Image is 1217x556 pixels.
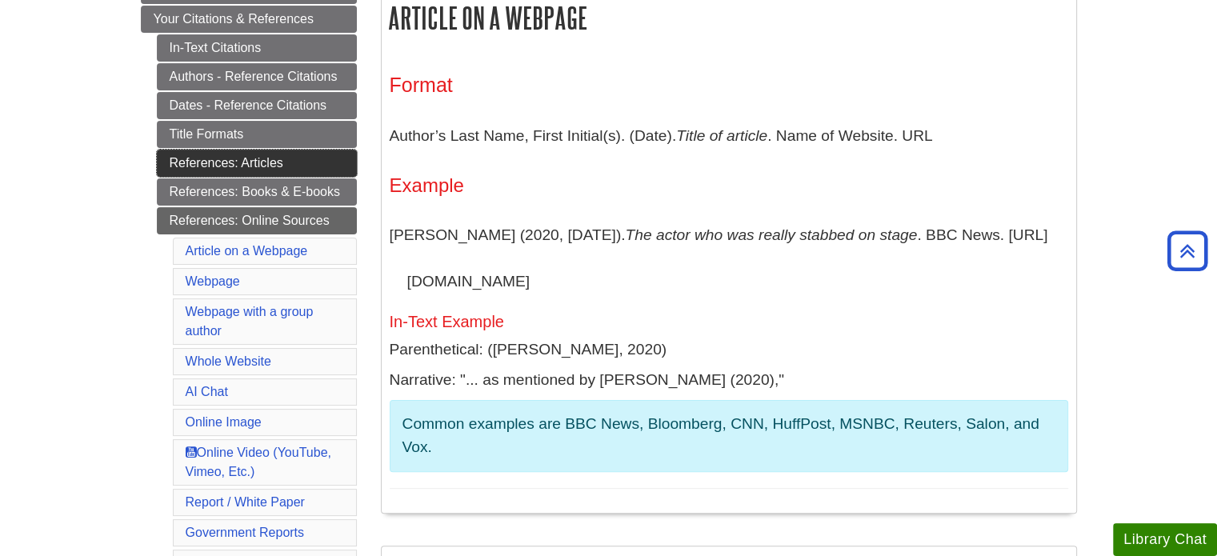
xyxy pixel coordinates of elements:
[141,6,357,33] a: Your Citations & References
[390,74,1068,97] h3: Format
[186,446,331,478] a: Online Video (YouTube, Vimeo, Etc.)
[186,274,240,288] a: Webpage
[154,12,314,26] span: Your Citations & References
[186,495,305,509] a: Report / White Paper
[157,34,357,62] a: In-Text Citations
[186,415,262,429] a: Online Image
[390,313,1068,330] h5: In-Text Example
[157,63,357,90] a: Authors - Reference Citations
[1162,240,1213,262] a: Back to Top
[186,244,308,258] a: Article on a Webpage
[157,178,357,206] a: References: Books & E-books
[390,369,1068,392] p: Narrative: "... as mentioned by [PERSON_NAME] (2020),"
[157,150,357,177] a: References: Articles
[186,354,271,368] a: Whole Website
[390,175,1068,196] h4: Example
[390,338,1068,362] p: Parenthetical: ([PERSON_NAME], 2020)
[157,121,357,148] a: Title Formats
[390,113,1068,159] p: Author’s Last Name, First Initial(s). (Date). . Name of Website. URL
[402,413,1055,459] p: Common examples are BBC News, Bloomberg, CNN, HuffPost, MSNBC, Reuters, Salon, and Vox.
[1113,523,1217,556] button: Library Chat
[157,207,357,234] a: References: Online Sources
[676,127,767,144] i: Title of article
[186,526,305,539] a: Government Reports
[186,385,228,398] a: AI Chat
[186,305,314,338] a: Webpage with a group author
[157,92,357,119] a: Dates - Reference Citations
[626,226,918,243] i: The actor who was really stabbed on stage
[390,212,1068,304] p: [PERSON_NAME] (2020, [DATE]). . BBC News. [URL][DOMAIN_NAME]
